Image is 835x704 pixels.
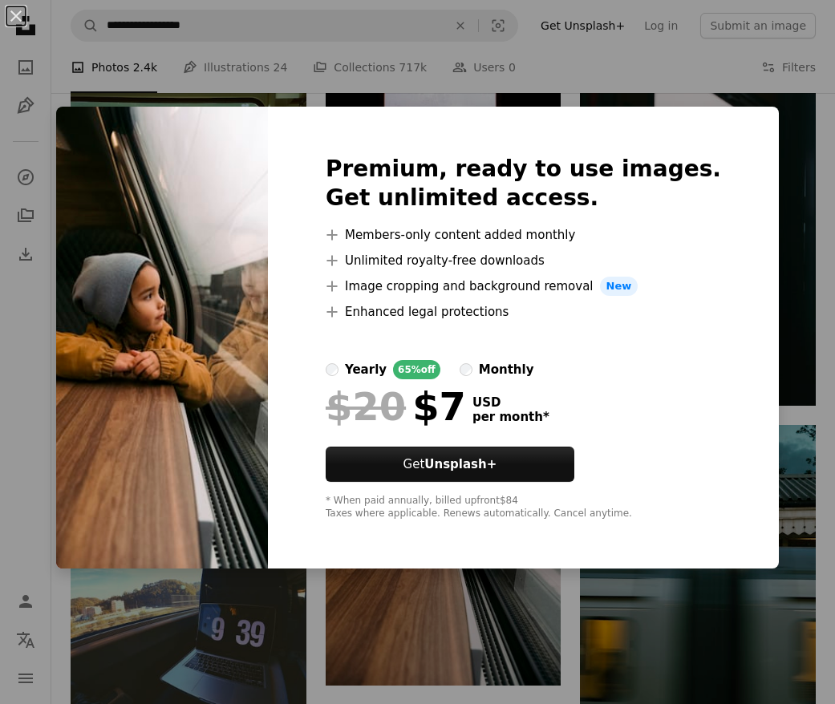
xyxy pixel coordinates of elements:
img: premium_photo-1680109060627-3a48796b74c2 [56,107,268,568]
input: yearly65%off [326,363,338,376]
span: $20 [326,386,406,427]
div: $7 [326,386,466,427]
div: monthly [479,360,534,379]
li: Image cropping and background removal [326,277,721,296]
span: New [600,277,638,296]
li: Members-only content added monthly [326,225,721,245]
div: * When paid annually, billed upfront $84 Taxes where applicable. Renews automatically. Cancel any... [326,495,721,520]
div: 65% off [393,360,440,379]
li: Enhanced legal protections [326,302,721,322]
li: Unlimited royalty-free downloads [326,251,721,270]
span: USD [472,395,549,410]
button: GetUnsplash+ [326,447,574,482]
strong: Unsplash+ [424,457,497,471]
span: per month * [472,410,549,424]
div: yearly [345,360,387,379]
input: monthly [460,363,472,376]
h2: Premium, ready to use images. Get unlimited access. [326,155,721,212]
